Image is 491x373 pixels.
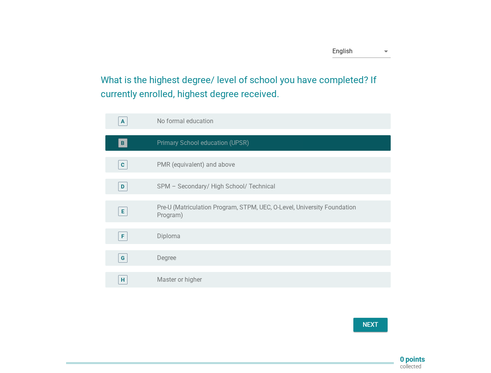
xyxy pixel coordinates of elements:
[101,65,391,101] h2: What is the highest degree/ level of school you have completed? If currently enrolled, highest de...
[121,117,124,125] div: A
[121,207,124,216] div: E
[360,320,381,329] div: Next
[400,356,425,363] p: 0 points
[157,276,202,284] label: Master or higher
[121,254,125,262] div: G
[121,139,124,147] div: B
[157,254,176,262] label: Degree
[121,161,124,169] div: C
[332,48,353,55] div: English
[121,232,124,241] div: F
[353,318,388,332] button: Next
[157,161,235,169] label: PMR (equivalent) and above
[157,204,378,219] label: Pre-U (Matriculation Program, STPM, UEC, O-Level, University Foundation Program)
[381,47,391,56] i: arrow_drop_down
[157,232,180,240] label: Diploma
[400,363,425,370] p: collected
[121,183,124,191] div: D
[157,183,275,190] label: SPM – Secondary/ High School/ Technical
[157,117,213,125] label: No formal education
[157,139,249,147] label: Primary School education (UPSR)
[121,276,125,284] div: H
